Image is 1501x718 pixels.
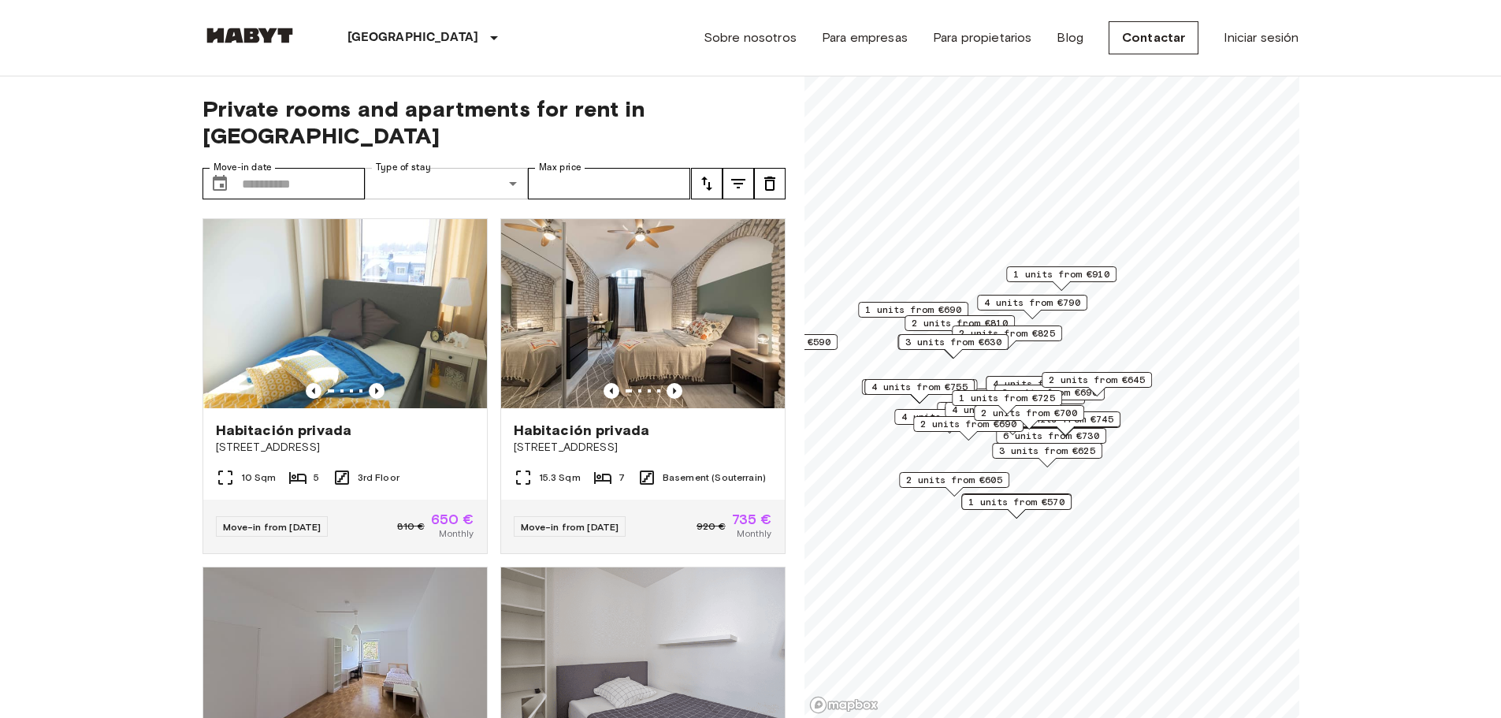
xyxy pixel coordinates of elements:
[216,440,474,456] span: [STREET_ADDRESS]
[204,168,236,199] button: Choose date
[959,391,1055,405] span: 1 units from €725
[913,416,1024,441] div: Map marker
[992,443,1102,467] div: Map marker
[202,95,786,149] span: Private rooms and apartments for rent in [GEOGRAPHIC_DATA]
[968,495,1064,509] span: 1 units from €570
[999,444,1095,458] span: 3 units from €625
[514,440,772,456] span: [STREET_ADDRESS]
[732,512,772,526] span: 735 €
[704,28,797,47] a: Sobre nosotros
[1224,28,1299,47] a: Iniciar sesión
[1042,372,1152,396] div: Map marker
[1057,28,1083,47] a: Blog
[500,218,786,554] a: Marketing picture of unit DE-02-004-006-05HFPrevious imagePrevious imageHabitación privada[STREET...
[864,379,975,404] div: Map marker
[982,389,1078,404] span: 5 units from €715
[521,521,619,533] span: Move-in from [DATE]
[1049,373,1145,387] span: 2 units from €645
[984,296,1080,310] span: 4 units from €790
[898,334,1009,359] div: Map marker
[945,402,1055,426] div: Map marker
[431,512,474,526] span: 650 €
[202,28,297,43] img: Habyt
[905,315,1015,340] div: Map marker
[734,335,830,349] span: 3 units from €590
[933,28,1032,47] a: Para propietarios
[865,303,961,317] span: 1 units from €690
[358,471,399,485] span: 3rd Floor
[981,406,1077,420] span: 2 units from €700
[986,376,1096,400] div: Map marker
[604,383,619,399] button: Previous image
[727,334,838,359] div: Map marker
[994,385,1105,409] div: Map marker
[1006,266,1116,291] div: Map marker
[974,405,1084,430] div: Map marker
[376,161,431,174] label: Type of stay
[1001,385,1098,400] span: 6 units from €690
[314,471,319,485] span: 5
[899,472,1009,497] div: Map marker
[822,28,908,47] a: Para empresas
[347,28,479,47] p: [GEOGRAPHIC_DATA]
[1010,411,1120,436] div: Map marker
[306,383,321,399] button: Previous image
[959,326,1055,340] span: 2 units from €825
[514,421,650,440] span: Habitación privada
[539,471,581,485] span: 15.3 Sqm
[901,410,998,424] span: 4 units from €785
[216,421,352,440] span: Habitación privada
[667,383,682,399] button: Previous image
[861,379,977,404] div: Map marker
[993,377,1089,391] span: 4 units from €800
[619,471,625,485] span: 7
[397,519,425,534] span: 810 €
[1013,267,1109,281] span: 1 units from €910
[920,417,1016,431] span: 2 units from €690
[961,494,1072,519] div: Map marker
[809,696,879,714] a: Mapbox logo
[663,471,766,485] span: Basement (Souterrain)
[905,335,1001,349] span: 3 units from €630
[871,380,968,394] span: 4 units from €755
[894,409,1005,433] div: Map marker
[723,168,754,199] button: tune
[996,428,1106,452] div: Map marker
[241,471,277,485] span: 10 Sqm
[906,473,1002,487] span: 2 units from €605
[858,302,968,326] div: Map marker
[961,493,1072,518] div: Map marker
[737,526,771,541] span: Monthly
[912,316,1008,330] span: 2 units from €810
[1017,412,1113,426] span: 3 units from €745
[439,526,474,541] span: Monthly
[697,519,726,534] span: 920 €
[691,168,723,199] button: tune
[203,219,487,408] img: Marketing picture of unit DE-02-011-001-01HF
[501,219,785,408] img: Marketing picture of unit DE-02-004-006-05HF
[897,334,1008,359] div: Map marker
[1109,21,1198,54] a: Contactar
[539,161,581,174] label: Max price
[369,383,385,399] button: Previous image
[214,161,272,174] label: Move-in date
[223,521,321,533] span: Move-in from [DATE]
[977,295,1087,319] div: Map marker
[952,390,1062,415] div: Map marker
[202,218,488,554] a: Marketing picture of unit DE-02-011-001-01HFPrevious imagePrevious imageHabitación privada[STREET...
[754,168,786,199] button: tune
[952,326,1062,350] div: Map marker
